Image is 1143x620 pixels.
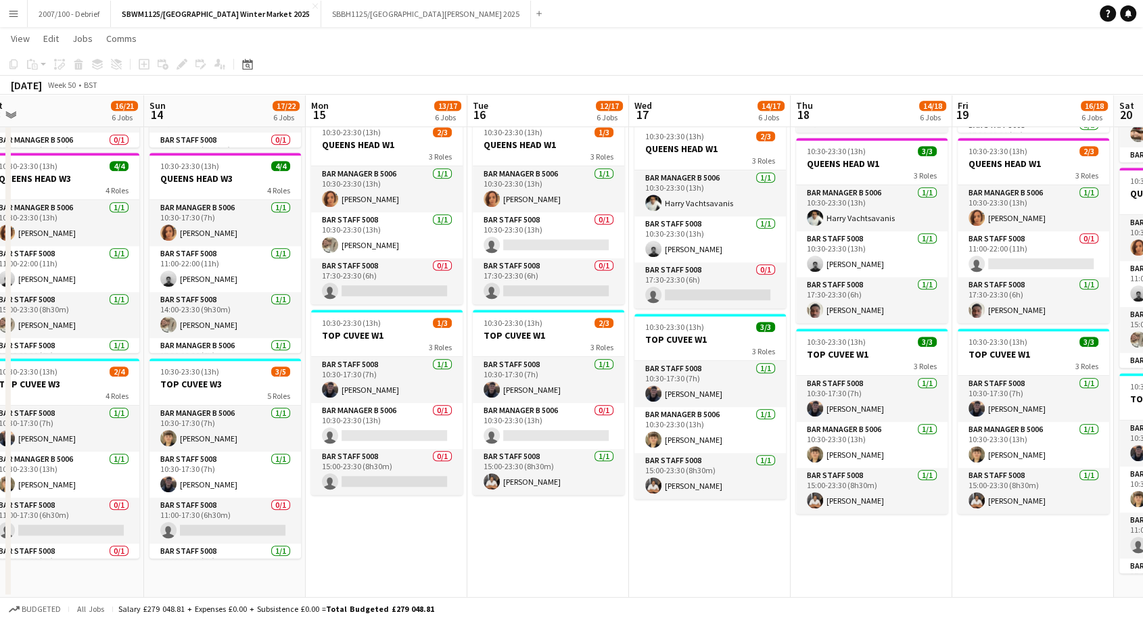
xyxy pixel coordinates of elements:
app-card-role: Bar Manager B 50060/110:30-23:30 (13h) [473,403,624,449]
span: 2/3 [756,131,775,141]
span: 13/17 [434,101,461,111]
span: 10:30-23:30 (13h) [160,366,219,377]
span: Fri [958,99,969,112]
app-card-role: Bar Staff 50081/110:30-23:30 (13h)[PERSON_NAME] [311,212,463,258]
div: 6 Jobs [1081,112,1107,122]
app-card-role: Bar Staff 50081/110:30-17:30 (7h)[PERSON_NAME] [149,452,301,498]
app-job-card: 10:30-23:30 (13h)1/3TOP CUVEE W13 RolesBar Staff 50081/110:30-17:30 (7h)[PERSON_NAME]Bar Manager ... [311,310,463,495]
button: SBWM1125/[GEOGRAPHIC_DATA] Winter Market 2025 [111,1,321,27]
app-card-role: Bar Manager B 50061/117:30-23:30 (6h) [149,338,301,384]
app-card-role: Bar Staff 50081/110:30-17:30 (7h)[PERSON_NAME] [311,357,463,403]
app-job-card: 10:30-23:30 (13h)3/5TOP CUVEE W35 RolesBar Manager B 50061/110:30-17:30 (7h)[PERSON_NAME]Bar Staf... [149,358,301,558]
span: 4 Roles [106,391,129,401]
app-card-role: Bar Staff 50081/117:30-23:30 (6h)[PERSON_NAME] [958,277,1109,323]
span: 17/22 [273,101,300,111]
span: 4 Roles [267,185,290,195]
app-job-card: 10:30-23:30 (13h)3/3TOP CUVEE W13 RolesBar Staff 50081/110:30-17:30 (7h)[PERSON_NAME]Bar Manager ... [796,329,948,514]
app-card-role: Bar Manager B 50061/110:30-23:30 (13h)[PERSON_NAME] [311,166,463,212]
span: Edit [43,32,59,45]
app-card-role: Bar Manager B 50061/110:30-23:30 (13h)[PERSON_NAME] [958,422,1109,468]
span: 4/4 [271,161,290,171]
span: 10:30-23:30 (13h) [807,337,866,347]
span: Wed [634,99,652,112]
span: 3 Roles [914,361,937,371]
span: 10:30-23:30 (13h) [645,322,704,332]
span: 3/3 [918,146,937,156]
app-card-role: Bar Staff 50081/115:00-22:00 (7h) [149,544,301,590]
button: SBBH1125/[GEOGRAPHIC_DATA][PERSON_NAME] 2025 [321,1,531,27]
span: 2/3 [433,127,452,137]
app-card-role: Bar Manager B 50061/110:30-17:30 (7h)[PERSON_NAME] [149,200,301,246]
app-card-role: Bar Manager B 50061/110:30-23:30 (13h)[PERSON_NAME] [634,407,786,453]
app-card-role: Bar Staff 50080/115:00-23:30 (8h30m) [149,133,301,178]
span: 14 [147,107,166,122]
span: 3 Roles [590,151,613,162]
span: 10:30-23:30 (13h) [322,127,381,137]
app-job-card: 10:30-23:30 (13h)2/3QUEENS HEAD W13 RolesBar Manager B 50061/110:30-23:30 (13h)Ηarry Vachtsavanis... [634,123,786,308]
span: 2/3 [594,318,613,328]
h3: TOP CUVEE W1 [958,348,1109,360]
app-card-role: Bar Staff 50081/110:30-17:30 (7h)[PERSON_NAME] [796,376,948,422]
app-job-card: 10:30-23:30 (13h)1/3QUEENS HEAD W13 RolesBar Manager B 50061/110:30-23:30 (13h)[PERSON_NAME]Bar S... [473,119,624,304]
span: Budgeted [22,604,61,614]
span: 3 Roles [752,156,775,166]
app-card-role: Bar Staff 50080/117:30-23:30 (6h) [634,262,786,308]
span: 18 [794,107,813,122]
span: Mon [311,99,329,112]
span: 15 [309,107,329,122]
app-card-role: Bar Manager B 50061/110:30-23:30 (13h)Ηarry Vachtsavanis [796,185,948,231]
app-card-role: Bar Manager B 50060/110:30-23:30 (13h) [311,403,463,449]
app-job-card: 10:30-23:30 (13h)2/3QUEENS HEAD W13 RolesBar Manager B 50061/110:30-23:30 (13h)[PERSON_NAME]Bar S... [311,119,463,304]
div: 10:30-23:30 (13h)2/3QUEENS HEAD W13 RolesBar Manager B 50061/110:30-23:30 (13h)[PERSON_NAME]Bar S... [958,138,1109,323]
app-card-role: Bar Manager B 50061/110:30-17:30 (7h)[PERSON_NAME] [149,406,301,452]
span: 1/3 [594,127,613,137]
span: Sun [149,99,166,112]
app-card-role: Bar Staff 50080/110:30-23:30 (13h) [473,212,624,258]
div: 6 Jobs [435,112,461,122]
app-job-card: 10:30-23:30 (13h)4/4QUEENS HEAD W34 RolesBar Manager B 50061/110:30-17:30 (7h)[PERSON_NAME]Bar St... [149,153,301,353]
h3: TOP CUVEE W1 [311,329,463,341]
app-card-role: Bar Manager B 50061/110:30-23:30 (13h)[PERSON_NAME] [958,185,1109,231]
span: 5 Roles [267,391,290,401]
h3: QUEENS HEAD W1 [634,143,786,155]
app-card-role: Bar Staff 50081/110:30-17:30 (7h)[PERSON_NAME] [634,361,786,407]
div: [DATE] [11,78,42,92]
div: 6 Jobs [597,112,622,122]
span: 3/3 [1079,337,1098,347]
span: 17 [632,107,652,122]
span: 16/18 [1081,101,1108,111]
app-job-card: 10:30-23:30 (13h)3/3TOP CUVEE W13 RolesBar Staff 50081/110:30-17:30 (7h)[PERSON_NAME]Bar Manager ... [958,329,1109,514]
app-card-role: Bar Staff 50081/110:30-17:30 (7h)[PERSON_NAME] [473,357,624,403]
div: 10:30-23:30 (13h)3/3TOP CUVEE W13 RolesBar Staff 50081/110:30-17:30 (7h)[PERSON_NAME]Bar Manager ... [634,314,786,499]
h3: TOP CUVEE W1 [634,333,786,345]
span: 4 Roles [106,185,129,195]
app-card-role: Bar Manager B 50061/110:30-23:30 (13h)[PERSON_NAME] [796,422,948,468]
app-card-role: Bar Staff 50081/115:00-23:30 (8h30m)[PERSON_NAME] [796,468,948,514]
span: Sat [1119,99,1134,112]
span: 10:30-23:30 (13h) [969,337,1027,347]
span: 3 Roles [429,342,452,352]
div: 10:30-23:30 (13h)2/3TOP CUVEE W13 RolesBar Staff 50081/110:30-17:30 (7h)[PERSON_NAME]Bar Manager ... [473,310,624,495]
span: 3 Roles [1075,361,1098,371]
span: Comms [106,32,137,45]
span: 12/17 [596,101,623,111]
h3: QUEENS HEAD W3 [149,172,301,185]
h3: TOP CUVEE W3 [149,378,301,390]
app-card-role: Bar Staff 50081/117:30-23:30 (6h)[PERSON_NAME] [796,277,948,323]
a: View [5,30,35,47]
app-job-card: 10:30-23:30 (13h)3/3QUEENS HEAD W13 RolesBar Manager B 50061/110:30-23:30 (13h)Ηarry Vachtsavanis... [796,138,948,323]
app-card-role: Bar Staff 50081/114:00-23:30 (9h30m)[PERSON_NAME] [149,292,301,338]
span: 14/17 [757,101,785,111]
button: 2007/100 - Debrief [28,1,111,27]
a: Edit [38,30,64,47]
span: 3/3 [756,322,775,332]
app-card-role: Bar Staff 50081/110:30-23:30 (13h)[PERSON_NAME] [634,216,786,262]
app-card-role: Bar Staff 50081/115:00-23:30 (8h30m)[PERSON_NAME] [958,468,1109,514]
app-card-role: Bar Staff 50080/115:00-23:30 (8h30m) [311,449,463,495]
app-card-role: Bar Staff 50080/117:30-23:30 (6h) [311,258,463,304]
app-card-role: Bar Staff 50080/117:30-23:30 (6h) [473,258,624,304]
